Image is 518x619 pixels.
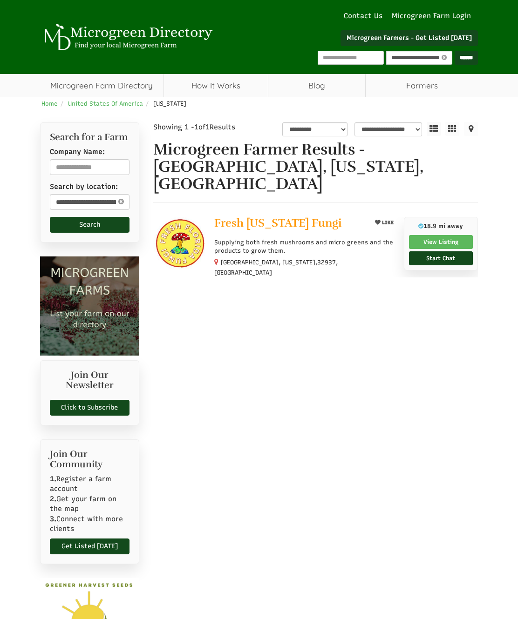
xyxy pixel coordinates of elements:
a: Microgreen Farm Login [392,11,476,21]
label: Company Name: [50,147,105,157]
b: 2. [50,495,56,503]
p: Supplying both fresh mushrooms and micro greens and the products to grow them. [214,238,397,255]
button: Search [50,217,129,233]
h2: Join Our Community [50,449,129,470]
span: LIKE [381,220,394,226]
span: Farmers [366,74,478,97]
span: [US_STATE] [153,100,186,107]
a: Home [41,100,58,107]
a: Fresh [US_STATE] Fungi [214,217,364,231]
h2: Search for a Farm [50,132,129,142]
a: Start Chat [409,251,473,265]
select: overall_rating_filter-1 [282,122,348,136]
img: Microgreen Farms list your microgreen farm today [40,256,139,356]
a: United States Of America [68,100,143,107]
select: sortbox-1 [354,122,422,136]
a: Microgreen Farmers - Get Listed [DATE] [341,30,478,46]
span: Fresh [US_STATE] Fungi [214,216,341,230]
label: Search by location: [50,182,118,192]
div: Showing 1 - of Results [153,122,262,132]
p: 18.9 mi away [409,222,473,230]
a: Blog [268,74,366,97]
span: 1 [194,123,198,131]
h1: Microgreen Farmer Results - [GEOGRAPHIC_DATA], [US_STATE], [GEOGRAPHIC_DATA] [153,141,478,193]
a: How It Works [164,74,268,97]
h2: Join Our Newsletter [50,370,129,395]
span: 1 [205,123,210,131]
p: Register a farm account Get your farm on the map Connect with more clients [50,474,129,534]
small: [GEOGRAPHIC_DATA], [US_STATE], , [214,259,338,276]
a: Microgreen Farm Directory [40,74,164,97]
a: Get Listed [DATE] [50,538,129,554]
a: Click to Subscribe [50,400,129,416]
b: 1. [50,475,56,483]
b: 3. [50,515,56,523]
button: LIKE [372,217,397,229]
img: Microgreen Directory [40,24,214,51]
span: [GEOGRAPHIC_DATA] [214,269,272,277]
a: View Listing [409,235,473,249]
a: Contact Us [339,11,387,21]
span: 32937 [317,258,336,267]
img: Fresh Florida Fungi [153,217,207,271]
